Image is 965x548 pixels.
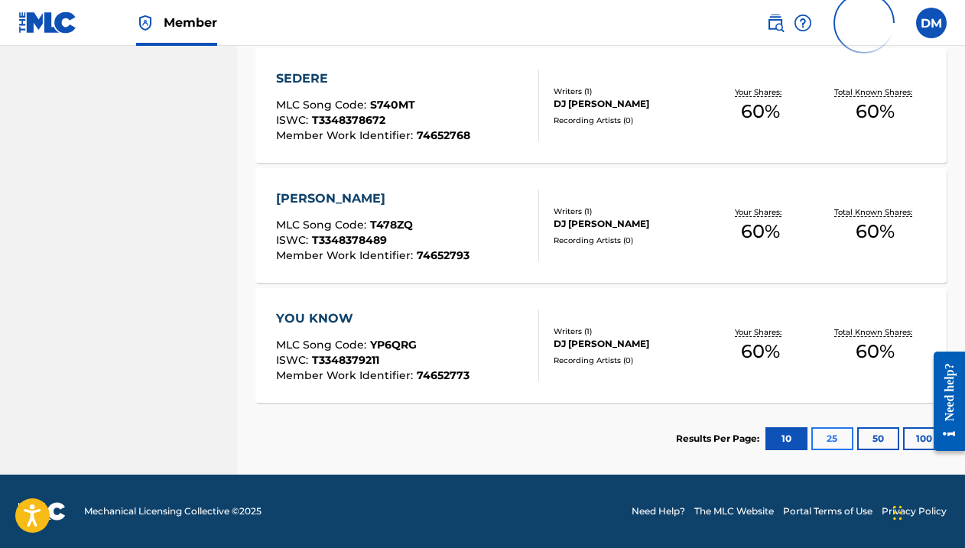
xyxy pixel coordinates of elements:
[417,248,470,262] span: 74652793
[276,310,470,328] div: YOU KNOW
[276,338,370,352] span: MLC Song Code :
[554,326,703,337] div: Writers ( 1 )
[856,218,895,245] span: 60 %
[276,128,417,142] span: Member Work Identifier :
[922,339,965,462] iframe: Resource Center
[903,427,945,450] button: 100
[765,427,807,450] button: 10
[632,504,685,518] a: Need Help?
[857,427,899,450] button: 50
[554,337,703,351] div: DJ [PERSON_NAME]
[276,353,312,367] span: ISWC :
[164,14,217,31] span: Member
[255,48,947,163] a: SEDEREMLC Song Code:S740MTISWC:T3348378672Member Work Identifier:74652768Writers (1)DJ [PERSON_NA...
[811,427,853,450] button: 25
[276,248,417,262] span: Member Work Identifier :
[735,206,785,218] p: Your Shares:
[276,113,312,127] span: ISWC :
[554,97,703,111] div: DJ [PERSON_NAME]
[889,475,965,548] iframe: Chat Widget
[834,86,916,98] p: Total Known Shares:
[766,8,785,38] a: Public Search
[916,8,947,38] div: User Menu
[84,504,262,518] span: Mechanical Licensing Collective © 2025
[255,288,947,403] a: YOU KNOWMLC Song Code:YP6QRGISWC:T3348379211Member Work Identifier:74652773Writers (1)DJ [PERSON_...
[856,98,895,125] span: 60 %
[882,504,947,518] a: Privacy Policy
[893,490,902,536] div: Drag
[554,217,703,231] div: DJ [PERSON_NAME]
[741,338,780,365] span: 60 %
[312,113,385,127] span: T3348378672
[741,218,780,245] span: 60 %
[417,128,470,142] span: 74652768
[136,14,154,32] img: Top Rightsholder
[276,70,470,88] div: SEDERE
[276,190,470,208] div: [PERSON_NAME]
[370,98,415,112] span: S740MT
[276,233,312,247] span: ISWC :
[554,86,703,97] div: Writers ( 1 )
[694,504,774,518] a: The MLC Website
[554,235,703,246] div: Recording Artists ( 0 )
[276,368,417,382] span: Member Work Identifier :
[741,98,780,125] span: 60 %
[370,338,417,352] span: YP6QRG
[18,11,77,34] img: MLC Logo
[276,218,370,232] span: MLC Song Code :
[834,206,916,218] p: Total Known Shares:
[18,502,66,520] img: logo
[783,504,872,518] a: Portal Terms of Use
[554,115,703,126] div: Recording Artists ( 0 )
[554,206,703,217] div: Writers ( 1 )
[312,353,379,367] span: T3348379211
[554,355,703,366] div: Recording Artists ( 0 )
[255,168,947,283] a: [PERSON_NAME]MLC Song Code:T478ZQISWC:T3348378489Member Work Identifier:74652793Writers (1)DJ [PE...
[834,326,916,338] p: Total Known Shares:
[735,86,785,98] p: Your Shares:
[766,14,785,32] img: search
[417,368,470,382] span: 74652773
[370,218,413,232] span: T478ZQ
[735,326,785,338] p: Your Shares:
[794,8,812,38] div: Help
[312,233,387,247] span: T3348378489
[276,98,370,112] span: MLC Song Code :
[794,14,812,32] img: help
[676,432,763,446] p: Results Per Page:
[856,338,895,365] span: 60 %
